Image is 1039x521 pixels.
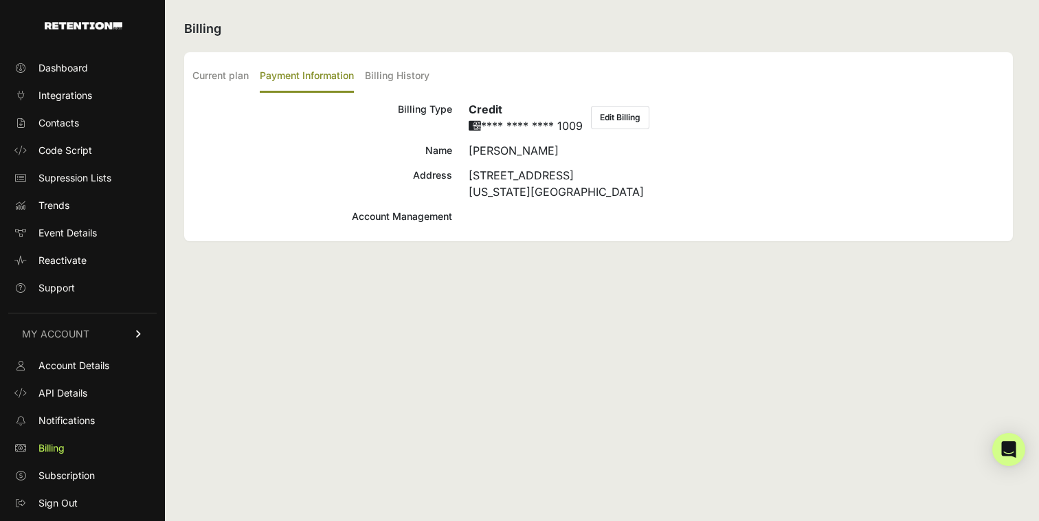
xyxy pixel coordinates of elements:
[8,410,157,432] a: Notifications
[192,208,452,225] div: Account Management
[38,61,88,75] span: Dashboard
[992,433,1025,466] div: Open Intercom Messenger
[8,112,157,134] a: Contacts
[8,355,157,377] a: Account Details
[38,469,95,483] span: Subscription
[192,167,452,200] div: Address
[38,89,92,102] span: Integrations
[8,492,157,514] a: Sign Out
[38,144,92,157] span: Code Script
[591,106,649,129] button: Edit Billing
[38,496,78,510] span: Sign Out
[8,85,157,107] a: Integrations
[8,437,157,459] a: Billing
[38,254,87,267] span: Reactivate
[192,142,452,159] div: Name
[38,226,97,240] span: Event Details
[8,250,157,271] a: Reactivate
[38,414,95,428] span: Notifications
[45,22,122,30] img: Retention.com
[8,277,157,299] a: Support
[38,116,79,130] span: Contacts
[38,281,75,295] span: Support
[22,327,89,341] span: MY ACCOUNT
[192,60,249,93] label: Current plan
[38,441,65,455] span: Billing
[469,167,1005,200] div: [STREET_ADDRESS] [US_STATE][GEOGRAPHIC_DATA]
[192,101,452,134] div: Billing Type
[469,101,583,118] h6: Credit
[184,19,1013,38] h2: Billing
[8,465,157,487] a: Subscription
[8,313,157,355] a: MY ACCOUNT
[8,195,157,217] a: Trends
[469,142,1005,159] div: [PERSON_NAME]
[8,382,157,404] a: API Details
[8,222,157,244] a: Event Details
[38,386,87,400] span: API Details
[8,57,157,79] a: Dashboard
[8,140,157,162] a: Code Script
[38,199,69,212] span: Trends
[38,171,111,185] span: Supression Lists
[8,167,157,189] a: Supression Lists
[365,60,429,93] label: Billing History
[260,60,354,93] label: Payment Information
[38,359,109,373] span: Account Details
